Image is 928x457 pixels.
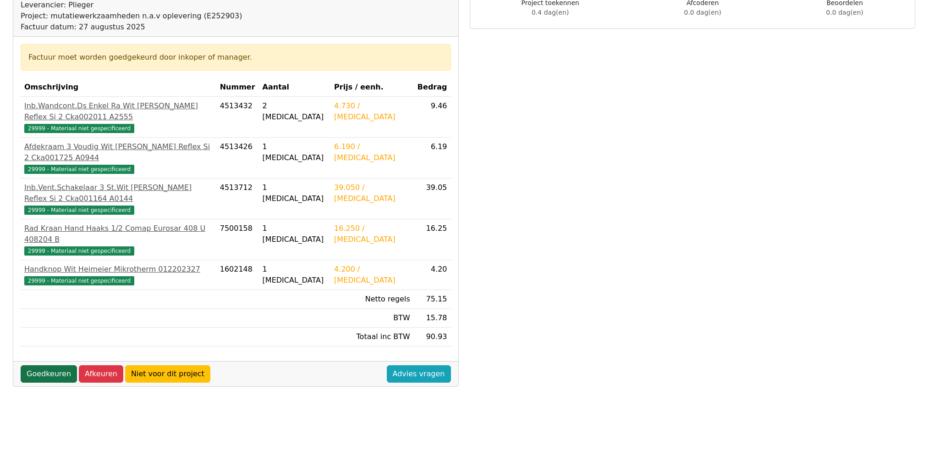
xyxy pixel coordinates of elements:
[263,264,327,286] div: 1 [MEDICAL_DATA]
[216,78,259,97] th: Nummer
[532,9,569,16] span: 0.4 dag(en)
[24,100,213,134] a: Inb.Wandcont.Ds Enkel Ra Wit [PERSON_NAME] Reflex Si 2 Cka002011 A255529999 - Materiaal niet gesp...
[24,246,134,256] span: 29999 - Materiaal niet gespecificeerd
[263,100,327,123] div: 2 [MEDICAL_DATA]
[414,290,451,309] td: 75.15
[414,97,451,138] td: 9.46
[21,78,216,97] th: Omschrijving
[826,9,863,16] span: 0.0 dag(en)
[330,290,414,309] td: Netto regels
[21,22,242,33] div: Factuur datum: 27 augustus 2025
[330,309,414,328] td: BTW
[24,182,213,215] a: Inb.Vent.Schakelaar 3 St.Wit [PERSON_NAME] Reflex Si 2 Cka001164 A014429999 - Materiaal niet gesp...
[263,182,327,204] div: 1 [MEDICAL_DATA]
[414,328,451,346] td: 90.93
[414,178,451,219] td: 39.05
[24,276,134,285] span: 29999 - Materiaal niet gespecificeerd
[330,328,414,346] td: Totaal inc BTW
[79,365,123,383] a: Afkeuren
[24,223,213,256] a: Rad Kraan Hand Haaks 1/2 Comap Eurosar 408 U 408204 B29999 - Materiaal niet gespecificeerd
[334,223,410,245] div: 16.250 / [MEDICAL_DATA]
[21,365,77,383] a: Goedkeuren
[24,100,213,123] div: Inb.Wandcont.Ds Enkel Ra Wit [PERSON_NAME] Reflex Si 2 Cka002011 A2555
[216,219,259,260] td: 7500158
[684,9,721,16] span: 0.0 dag(en)
[414,219,451,260] td: 16.25
[24,206,134,215] span: 29999 - Materiaal niet gespecificeerd
[414,260,451,290] td: 4.20
[414,138,451,178] td: 6.19
[387,365,451,383] a: Advies vragen
[216,97,259,138] td: 4513432
[24,223,213,245] div: Rad Kraan Hand Haaks 1/2 Comap Eurosar 408 U 408204 B
[125,365,210,383] a: Niet voor dit project
[216,178,259,219] td: 4513712
[21,11,242,22] div: Project: mutatiewerkzaamheden n.a.v oplevering (E252903)
[24,264,213,275] div: Handknop Wit Heimeier Mikrotherm 012202327
[330,78,414,97] th: Prijs / eenh.
[24,182,213,204] div: Inb.Vent.Schakelaar 3 St.Wit [PERSON_NAME] Reflex Si 2 Cka001164 A0144
[216,138,259,178] td: 4513426
[24,141,213,174] a: Afdekraam 3 Voudig Wit [PERSON_NAME] Reflex Si 2 Cka001725 A094429999 - Materiaal niet gespecific...
[263,141,327,163] div: 1 [MEDICAL_DATA]
[414,78,451,97] th: Bedrag
[28,52,443,63] div: Factuur moet worden goedgekeurd door inkoper of manager.
[24,124,134,133] span: 29999 - Materiaal niet gespecificeerd
[334,141,410,163] div: 6.190 / [MEDICAL_DATA]
[24,141,213,163] div: Afdekraam 3 Voudig Wit [PERSON_NAME] Reflex Si 2 Cka001725 A0944
[216,260,259,290] td: 1602148
[334,100,410,123] div: 4.730 / [MEDICAL_DATA]
[24,264,213,286] a: Handknop Wit Heimeier Mikrotherm 01220232729999 - Materiaal niet gespecificeerd
[414,309,451,328] td: 15.78
[334,264,410,286] div: 4.200 / [MEDICAL_DATA]
[24,165,134,174] span: 29999 - Materiaal niet gespecificeerd
[259,78,331,97] th: Aantal
[334,182,410,204] div: 39.050 / [MEDICAL_DATA]
[263,223,327,245] div: 1 [MEDICAL_DATA]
